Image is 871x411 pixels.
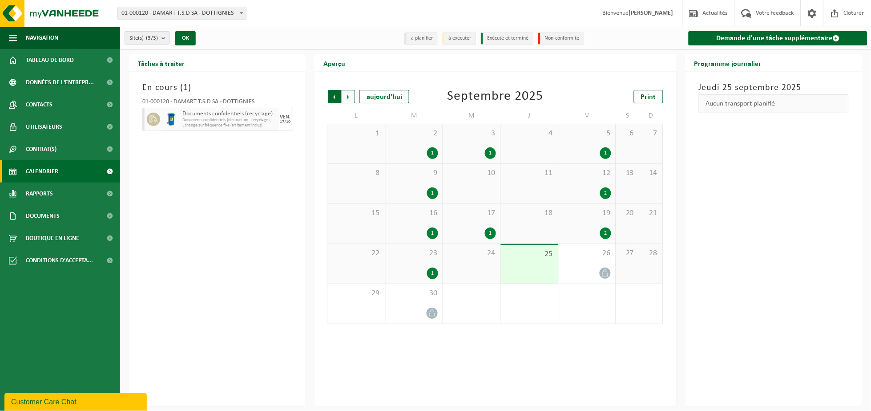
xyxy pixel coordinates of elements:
span: 18 [505,208,554,218]
span: 19 [563,208,612,218]
span: 3 [448,129,496,138]
span: Boutique en ligne [26,227,79,249]
span: 12 [563,168,612,178]
td: S [616,108,640,124]
span: Conditions d'accepta... [26,249,93,272]
count: (3/3) [146,35,158,41]
span: Contacts [26,94,52,116]
strong: [PERSON_NAME] [629,10,673,16]
iframe: chat widget [4,391,149,411]
h2: Programme journalier [686,54,770,72]
li: à exécuter [442,33,476,45]
span: 24 [448,248,496,258]
span: 01-000120 - DAMART T.S.D SA - DOTTIGNIES [118,7,246,20]
span: 8 [333,168,381,178]
div: 1 [485,147,496,159]
span: 5 [563,129,612,138]
span: 25 [505,249,554,259]
span: 1 [183,83,188,92]
span: Suivant [342,90,355,103]
div: Aucun transport planifié [699,94,849,113]
span: Tableau de bord [26,49,74,71]
div: 01-000120 - DAMART T.S.D SA - DOTTIGNIES [142,99,292,108]
span: Documents [26,205,60,227]
h2: Aperçu [315,54,354,72]
td: J [501,108,559,124]
button: Site(s)(3/3) [125,31,170,45]
td: V [559,108,617,124]
span: Contrat(s) [26,138,56,160]
span: Print [641,94,656,101]
span: 29 [333,289,381,298]
span: 21 [644,208,658,218]
span: Site(s) [129,32,158,45]
span: 7 [644,129,658,138]
span: 9 [390,168,439,178]
span: Rapports [26,183,53,205]
span: 10 [448,168,496,178]
span: 2 [390,129,439,138]
div: 1 [427,147,438,159]
div: 2 [600,228,611,239]
span: 01-000120 - DAMART T.S.D SA - DOTTIGNIES [117,7,246,20]
div: aujourd'hui [359,90,409,103]
a: Print [634,90,663,103]
span: Données de l'entrepr... [26,71,94,94]
span: Précédent [328,90,341,103]
li: Non-conformité [538,33,585,45]
li: Exécuté et terminé [481,33,534,45]
div: 1 [427,187,438,199]
span: 4 [505,129,554,138]
span: Documents confidentiels (destruction - recyclage) [182,118,277,123]
div: 1 [485,228,496,239]
span: Echange sur fréquence fixe (traitement inclus) [182,123,277,128]
li: à planifier [404,33,438,45]
td: L [328,108,386,124]
td: M [386,108,444,124]
button: OK [175,31,196,45]
a: Demande d'une tâche supplémentaire [689,31,867,45]
td: D [640,108,663,124]
h3: En cours ( ) [142,81,292,94]
h3: Jeudi 25 septembre 2025 [699,81,849,94]
td: M [443,108,501,124]
span: 22 [333,248,381,258]
span: 16 [390,208,439,218]
span: 1 [333,129,381,138]
span: 26 [563,248,612,258]
span: 6 [621,129,635,138]
div: VEN. [280,114,291,120]
span: 17 [448,208,496,218]
span: 13 [621,168,635,178]
span: Navigation [26,27,58,49]
img: WB-0240-HPE-BE-09 [165,113,178,126]
div: 2 [600,187,611,199]
span: Calendrier [26,160,58,183]
h2: Tâches à traiter [129,54,194,72]
span: 30 [390,289,439,298]
span: Utilisateurs [26,116,62,138]
span: 11 [505,168,554,178]
div: 1 [427,228,438,239]
span: 20 [621,208,635,218]
div: Septembre 2025 [448,90,544,103]
span: 15 [333,208,381,218]
span: 23 [390,248,439,258]
span: 14 [644,168,658,178]
span: 28 [644,248,658,258]
span: Documents confidentiels (recyclage) [182,110,277,118]
span: 27 [621,248,635,258]
div: 17/10 [280,120,291,124]
div: 1 [600,147,611,159]
div: 1 [427,268,438,279]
